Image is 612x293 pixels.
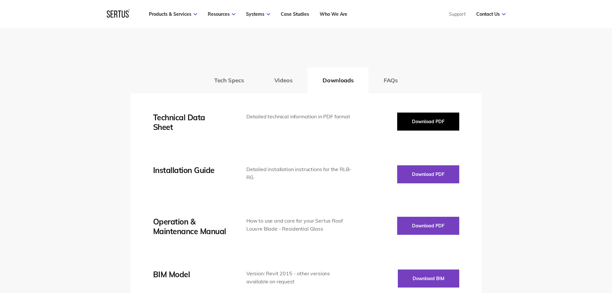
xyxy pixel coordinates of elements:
[153,270,227,279] div: BIM Model
[398,270,459,288] button: Download BIM
[208,11,235,17] a: Resources
[476,11,506,17] a: Contact Us
[449,11,466,17] a: Support
[320,11,347,17] a: Who We Are
[496,218,612,293] iframe: Chat Widget
[369,68,413,93] button: FAQs
[199,68,259,93] button: Tech Specs
[153,165,227,175] div: Installation Guide
[153,113,227,132] div: Technical Data Sheet
[259,68,308,93] button: Videos
[149,11,197,17] a: Products & Services
[246,165,353,182] div: Detailed installation instructions for the RLB-RG
[397,113,459,131] button: Download PDF
[397,217,459,235] button: Download PDF
[246,11,270,17] a: Systems
[246,217,353,233] div: How to use and care for your Sertus Roof Louvre Blade - Residential Glass
[153,217,227,236] div: Operation & Maintenance Manual
[246,113,353,121] div: Detailed technical information in PDF format
[246,270,353,286] div: Version: Revit 2015 - other versions available on request
[281,11,309,17] a: Case Studies
[397,165,459,183] button: Download PDF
